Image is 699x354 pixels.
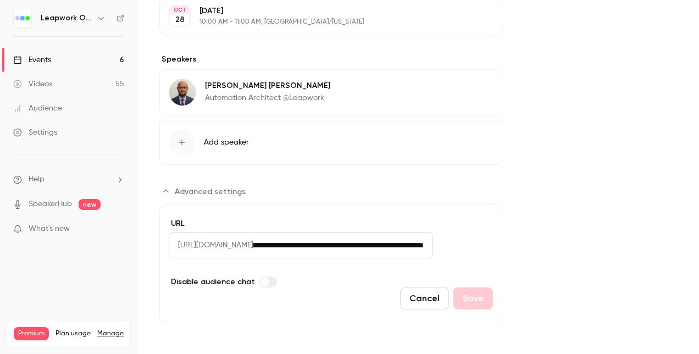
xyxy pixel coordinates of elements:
h6: Leapwork Online Event [41,13,92,24]
div: Events [13,54,51,65]
span: Disable audience chat [171,276,255,287]
button: Cancel [400,287,449,309]
p: 28 [175,14,185,25]
li: help-dropdown-opener [13,174,124,185]
button: Add speaker [159,120,502,165]
div: Videos [13,79,52,90]
span: Help [29,174,45,185]
p: Automation Architect @Leapwork [205,92,330,103]
span: What's new [29,223,70,235]
div: Audience [13,103,62,114]
img: Mohammad Shoyeb [169,79,196,106]
div: OCT [170,6,190,14]
div: Settings [13,127,57,138]
button: Advanced settings [159,182,252,200]
p: 10:00 AM - 11:00 AM, [GEOGRAPHIC_DATA]/[US_STATE] [199,18,444,26]
span: Premium [14,327,49,340]
span: Add speaker [204,137,249,148]
label: Speakers [159,54,502,65]
label: URL [169,218,493,229]
span: Advanced settings [175,186,246,197]
img: Leapwork Online Event [14,9,31,27]
span: Plan usage [56,329,91,338]
a: Manage [97,329,124,338]
section: Advanced settings [159,182,502,323]
span: [URL][DOMAIN_NAME] [169,232,253,258]
iframe: Noticeable Trigger [111,224,124,234]
a: SpeakerHub [29,198,72,210]
div: Mohammad Shoyeb[PERSON_NAME] [PERSON_NAME]Automation Architect @Leapwork [159,69,502,115]
p: [PERSON_NAME] [PERSON_NAME] [205,80,330,91]
span: new [79,199,101,210]
p: [DATE] [199,5,444,16]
